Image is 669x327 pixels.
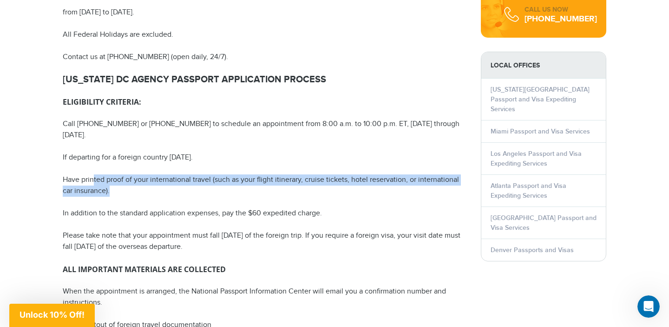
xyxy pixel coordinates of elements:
[491,127,590,135] a: Miami Passport and Visa Services
[491,86,590,113] a: [US_STATE][GEOGRAPHIC_DATA] Passport and Visa Expediting Services
[63,52,467,63] p: Contact us at [PHONE_NUMBER] (open daily, 24/7).
[63,208,467,219] p: In addition to the standard application expenses, pay the $60 expedited charge.
[481,52,606,79] strong: LOCAL OFFICES
[63,7,467,18] p: from [DATE] to [DATE].
[491,246,574,254] a: Denver Passports and Visas
[9,304,95,327] div: Unlock 10% Off!
[525,5,597,14] div: CALL US NOW
[63,119,467,141] p: Call [PHONE_NUMBER] or [PHONE_NUMBER] to schedule an appointment from 8:00 a.m. to 10:00 p.m. ET,...
[20,310,85,320] span: Unlock 10% Off!
[63,286,467,308] p: When the appointment is arranged, the National Passport Information Center will email you a confi...
[63,97,141,107] strong: ELIGIBILITY CRITERIA:
[491,182,566,200] a: Atlanta Passport and Visa Expediting Services
[63,74,326,85] strong: [US_STATE] DC AGENCY PASSPORT APPLICATION PROCESS
[491,214,597,232] a: [GEOGRAPHIC_DATA] Passport and Visa Services
[63,174,467,197] p: Have printed proof of your international travel (such as your flight itinerary, cruise tickets, h...
[491,150,582,167] a: Los Angeles Passport and Visa Expediting Services
[525,14,597,24] div: [PHONE_NUMBER]
[63,29,467,40] p: All Federal Holidays are excluded.
[63,152,467,163] p: If departing for a foreign country [DATE].
[63,230,467,253] p: Please take note that your appointment must fall [DATE] of the foreign trip. If you require a for...
[637,295,660,318] iframe: Intercom live chat
[63,264,226,274] strong: ALL IMPORTANT MATERIALS ARE COLLECTED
